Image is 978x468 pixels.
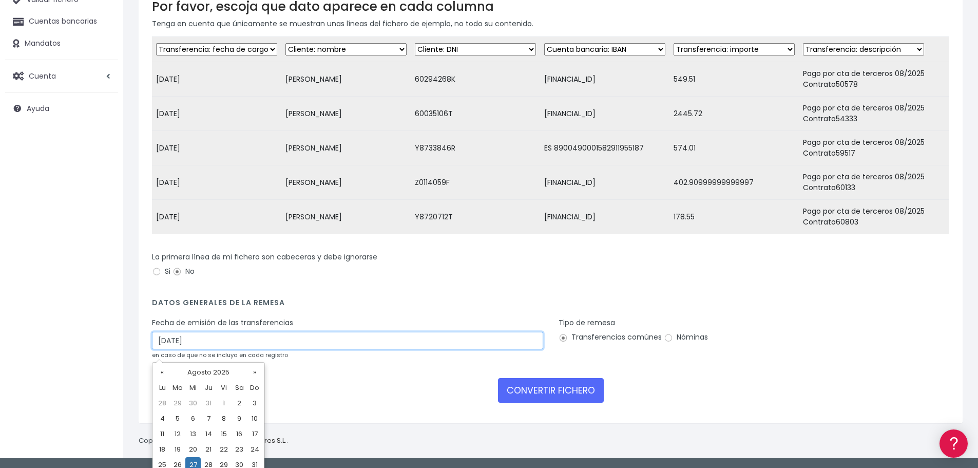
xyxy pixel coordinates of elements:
td: 5 [170,411,185,426]
small: en caso de que no se incluya en cada registro [152,351,288,359]
td: 11 [155,426,170,442]
td: 15 [216,426,232,442]
th: Vi [216,380,232,396]
td: 178.55 [669,200,799,234]
td: 16 [232,426,247,442]
div: Convertir ficheros [10,114,195,123]
td: [FINANCIAL_ID] [540,62,669,97]
td: 20 [185,442,201,457]
td: Pago por cta de terceros 08/2025 Contrato60803 [799,200,949,234]
td: Pago por cta de terceros 08/2025 Contrato60133 [799,165,949,200]
td: ES 8900490001582911955187 [540,131,669,165]
td: 4 [155,411,170,426]
th: Agosto 2025 [170,365,247,380]
a: Problemas habituales [10,146,195,162]
td: 549.51 [669,62,799,97]
p: Tenga en cuenta que únicamente se muestran unas líneas del fichero de ejemplo, no todo su contenido. [152,18,949,29]
td: Z0114059F [411,165,540,200]
td: [DATE] [152,62,281,97]
a: Mandatos [5,33,118,54]
td: 17 [247,426,262,442]
th: « [155,365,170,380]
td: [DATE] [152,165,281,200]
div: Facturación [10,204,195,214]
label: La primera línea de mi fichero son cabeceras y debe ignorarse [152,252,377,263]
td: 31 [201,396,216,411]
td: 28 [155,396,170,411]
th: Sa [232,380,247,396]
td: 14 [201,426,216,442]
button: Contáctanos [10,275,195,293]
td: 23 [232,442,247,457]
td: [PERSON_NAME] [281,200,411,234]
label: Transferencias comúnes [559,332,662,343]
td: [FINANCIAL_ID] [540,165,669,200]
td: 12 [170,426,185,442]
td: [PERSON_NAME] [281,62,411,97]
a: Información general [10,87,195,103]
td: 3 [247,396,262,411]
td: Pago por cta de terceros 08/2025 Contrato50578 [799,62,949,97]
td: 18 [155,442,170,457]
label: No [172,266,195,277]
a: API [10,263,195,278]
td: [FINANCIAL_ID] [540,97,669,131]
td: 2 [232,396,247,411]
a: Videotutoriales [10,162,195,178]
th: Mi [185,380,201,396]
label: Si [152,266,170,277]
th: Lu [155,380,170,396]
td: 13 [185,426,201,442]
th: Ma [170,380,185,396]
td: 19 [170,442,185,457]
div: Programadores [10,247,195,256]
td: 24 [247,442,262,457]
th: » [247,365,262,380]
a: POWERED BY ENCHANT [141,296,198,306]
a: Cuentas bancarias [5,11,118,32]
td: 8 [216,411,232,426]
a: Formatos [10,130,195,146]
td: [PERSON_NAME] [281,131,411,165]
a: Cuenta [5,65,118,87]
a: General [10,220,195,236]
h4: Datos generales de la remesa [152,298,949,312]
td: [DATE] [152,200,281,234]
button: CONVERTIR FICHERO [498,378,604,403]
td: 6 [185,411,201,426]
td: Y8720712T [411,200,540,234]
td: 60294268K [411,62,540,97]
td: [DATE] [152,131,281,165]
a: Perfiles de empresas [10,178,195,194]
td: 9 [232,411,247,426]
td: Pago por cta de terceros 08/2025 Contrato59517 [799,131,949,165]
a: Ayuda [5,98,118,119]
td: 29 [170,396,185,411]
td: 402.90999999999997 [669,165,799,200]
p: Copyright © 2025 . [139,436,288,446]
td: 22 [216,442,232,457]
td: Pago por cta de terceros 08/2025 Contrato54333 [799,97,949,131]
td: 60035106T [411,97,540,131]
th: Do [247,380,262,396]
td: 1 [216,396,232,411]
td: 574.01 [669,131,799,165]
td: [DATE] [152,97,281,131]
label: Fecha de emisión de las transferencias [152,317,293,328]
div: Información general [10,71,195,81]
td: 7 [201,411,216,426]
td: 21 [201,442,216,457]
td: [PERSON_NAME] [281,97,411,131]
span: Cuenta [29,70,56,81]
td: Y8733846R [411,131,540,165]
th: Ju [201,380,216,396]
td: 2445.72 [669,97,799,131]
td: 30 [185,396,201,411]
label: Nóminas [664,332,708,343]
span: Ayuda [27,103,49,114]
td: [FINANCIAL_ID] [540,200,669,234]
td: 10 [247,411,262,426]
label: Tipo de remesa [559,317,615,328]
td: [PERSON_NAME] [281,165,411,200]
